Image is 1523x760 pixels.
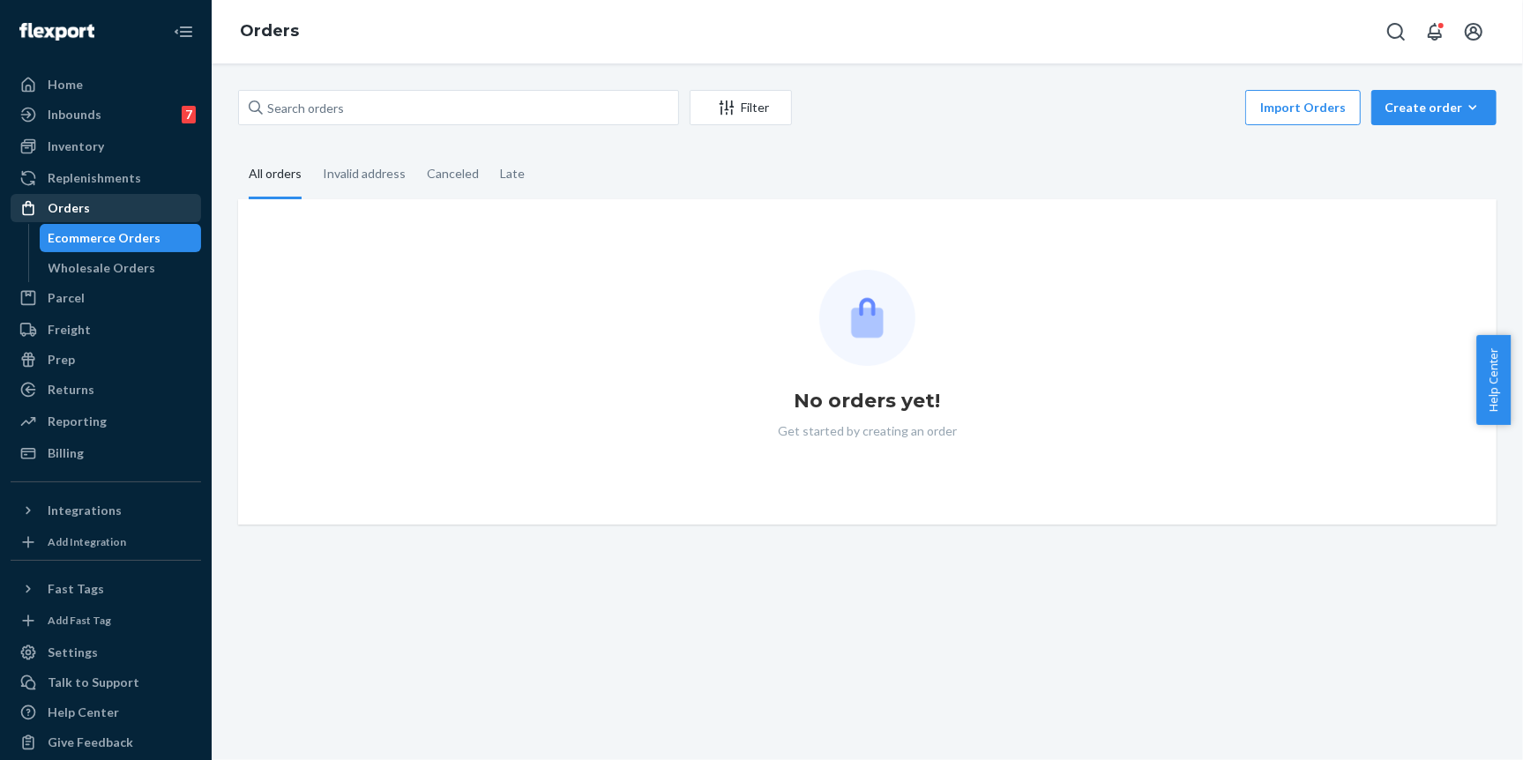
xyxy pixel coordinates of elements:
[11,532,201,553] a: Add Integration
[795,387,941,415] h1: No orders yet!
[40,254,202,282] a: Wholesale Orders
[11,71,201,99] a: Home
[238,90,679,125] input: Search orders
[778,422,957,440] p: Get started by creating an order
[49,229,161,247] div: Ecommerce Orders
[48,704,119,721] div: Help Center
[500,151,525,197] div: Late
[240,21,299,41] a: Orders
[427,151,479,197] div: Canceled
[48,138,104,155] div: Inventory
[11,496,201,525] button: Integrations
[226,6,313,57] ol: breadcrumbs
[11,346,201,374] a: Prep
[48,321,91,339] div: Freight
[48,413,107,430] div: Reporting
[11,376,201,404] a: Returns
[11,728,201,756] button: Give Feedback
[249,151,302,199] div: All orders
[1456,14,1491,49] button: Open account menu
[11,575,201,603] button: Fast Tags
[11,698,201,726] a: Help Center
[48,199,90,217] div: Orders
[11,610,201,631] a: Add Fast Tag
[690,90,792,125] button: Filter
[323,151,406,197] div: Invalid address
[48,106,101,123] div: Inbounds
[1385,99,1483,116] div: Create order
[166,14,201,49] button: Close Navigation
[48,351,75,369] div: Prep
[1371,90,1497,125] button: Create order
[48,734,133,751] div: Give Feedback
[49,259,156,277] div: Wholesale Orders
[11,407,201,436] a: Reporting
[48,289,85,307] div: Parcel
[11,164,201,192] a: Replenishments
[11,668,201,697] a: Talk to Support
[11,132,201,160] a: Inventory
[11,638,201,667] a: Settings
[48,76,83,93] div: Home
[182,106,196,123] div: 7
[48,534,126,549] div: Add Integration
[48,613,111,628] div: Add Fast Tag
[48,444,84,462] div: Billing
[11,101,201,129] a: Inbounds7
[11,316,201,344] a: Freight
[19,23,94,41] img: Flexport logo
[11,439,201,467] a: Billing
[48,644,98,661] div: Settings
[11,284,201,312] a: Parcel
[40,224,202,252] a: Ecommerce Orders
[48,580,104,598] div: Fast Tags
[11,194,201,222] a: Orders
[48,381,94,399] div: Returns
[48,169,141,187] div: Replenishments
[1245,90,1361,125] button: Import Orders
[48,502,122,519] div: Integrations
[691,99,791,116] div: Filter
[48,674,139,691] div: Talk to Support
[819,270,915,366] img: Empty list
[1417,14,1452,49] button: Open notifications
[1476,335,1511,425] button: Help Center
[1378,14,1414,49] button: Open Search Box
